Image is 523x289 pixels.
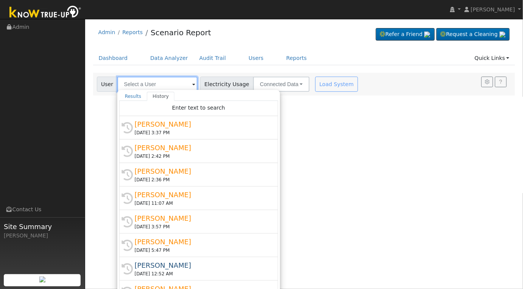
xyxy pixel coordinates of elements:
[172,105,225,111] span: Enter text to search
[122,29,143,35] a: Reports
[281,51,313,65] a: Reports
[121,216,133,228] i: History
[4,232,81,240] div: [PERSON_NAME]
[495,77,507,87] a: Help Link
[253,77,310,92] button: Connected Data
[135,166,269,176] div: [PERSON_NAME]
[135,143,269,153] div: [PERSON_NAME]
[200,77,254,92] span: Electricity Usage
[145,51,194,65] a: Data Analyzer
[135,237,269,247] div: [PERSON_NAME]
[469,51,515,65] a: Quick Links
[135,213,269,223] div: [PERSON_NAME]
[121,263,133,275] i: History
[121,146,133,157] i: History
[471,6,515,13] span: [PERSON_NAME]
[135,176,269,183] div: [DATE] 2:36 PM
[117,77,198,92] input: Select a User
[135,153,269,160] div: [DATE] 2:42 PM
[135,260,269,270] div: [PERSON_NAME]
[135,223,269,230] div: [DATE] 3:57 PM
[376,28,435,41] a: Refer a Friend
[500,31,506,38] img: retrieve
[97,77,118,92] span: User
[121,169,133,181] i: History
[98,29,115,35] a: Admin
[424,31,430,38] img: retrieve
[121,193,133,204] i: History
[135,190,269,200] div: [PERSON_NAME]
[135,129,269,136] div: [DATE] 3:37 PM
[436,28,510,41] a: Request a Cleaning
[151,28,211,37] a: Scenario Report
[4,221,81,232] span: Site Summary
[39,276,45,283] img: retrieve
[135,247,269,254] div: [DATE] 5:47 PM
[121,240,133,251] i: History
[135,270,269,277] div: [DATE] 12:52 AM
[121,122,133,134] i: History
[481,77,493,87] button: Settings
[119,92,147,101] a: Results
[135,119,269,129] div: [PERSON_NAME]
[147,92,174,101] a: History
[93,51,134,65] a: Dashboard
[135,200,269,207] div: [DATE] 11:07 AM
[6,4,85,21] img: Know True-Up
[243,51,269,65] a: Users
[194,51,232,65] a: Audit Trail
